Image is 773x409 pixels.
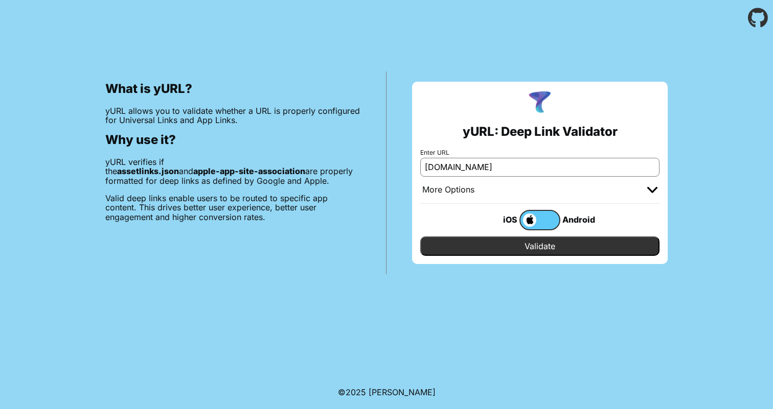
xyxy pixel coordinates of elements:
p: yURL allows you to validate whether a URL is properly configured for Universal Links and App Links. [105,106,360,125]
img: chevron [647,187,657,193]
h2: What is yURL? [105,82,360,96]
b: apple-app-site-association [193,166,305,176]
footer: © [338,375,436,409]
input: Validate [420,236,660,256]
p: Valid deep links enable users to be routed to specific app content. This drives better user exper... [105,194,360,222]
div: Android [560,213,601,226]
label: Enter URL [420,149,660,156]
img: yURL Logo [527,90,553,116]
a: Michael Ibragimchayev's Personal Site [369,387,436,397]
h2: yURL: Deep Link Validator [463,125,618,139]
b: assetlinks.json [117,166,179,176]
h2: Why use it? [105,133,360,147]
input: e.g. https://app.chayev.com/xyx [420,158,660,176]
span: 2025 [346,387,366,397]
div: iOS [479,213,519,226]
div: More Options [422,185,474,195]
p: yURL verifies if the and are properly formatted for deep links as defined by Google and Apple. [105,157,360,185]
